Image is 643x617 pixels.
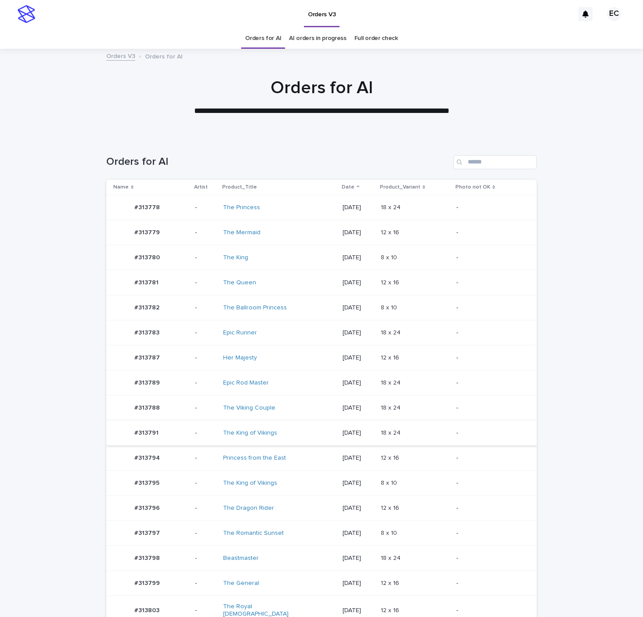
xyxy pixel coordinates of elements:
[381,302,399,312] p: 8 x 10
[134,503,162,512] p: #313796
[456,580,523,587] p: -
[106,51,135,61] a: Orders V3
[195,530,216,537] p: -
[134,478,161,487] p: #313795
[134,453,162,462] p: #313794
[343,304,373,312] p: [DATE]
[106,370,537,396] tr: #313789#313789 -Epic Rod Master [DATE]18 x 2418 x 24 -
[134,352,162,362] p: #313787
[18,5,35,23] img: stacker-logo-s-only.png
[195,204,216,211] p: -
[223,454,286,462] a: Princess from the East
[195,404,216,412] p: -
[134,428,160,437] p: #313791
[381,605,401,614] p: 12 x 16
[289,28,347,49] a: AI orders in progress
[381,478,399,487] p: 8 x 10
[134,605,161,614] p: #313803
[106,320,537,345] tr: #313783#313783 -Epic Runner [DATE]18 x 2418 x 24 -
[106,471,537,496] tr: #313795#313795 -The King of Vikings [DATE]8 x 108 x 10 -
[194,182,208,192] p: Artist
[343,329,373,337] p: [DATE]
[195,354,216,362] p: -
[134,578,162,587] p: #313799
[456,354,523,362] p: -
[145,51,183,61] p: Orders for AI
[223,329,257,337] a: Epic Runner
[343,229,373,236] p: [DATE]
[106,195,537,220] tr: #313778#313778 -The Princess [DATE]18 x 2418 x 24 -
[223,530,284,537] a: The Romantic Sunset
[381,227,401,236] p: 12 x 16
[607,7,621,21] div: EC
[195,479,216,487] p: -
[381,377,402,387] p: 18 x 24
[134,277,160,287] p: #313781
[343,254,373,261] p: [DATE]
[134,302,161,312] p: #313782
[223,304,287,312] a: The Ballroom Princess
[456,229,523,236] p: -
[195,254,216,261] p: -
[195,304,216,312] p: -
[223,555,259,562] a: Beastmaster
[195,607,216,614] p: -
[342,182,354,192] p: Date
[456,530,523,537] p: -
[106,521,537,546] tr: #313797#313797 -The Romantic Sunset [DATE]8 x 108 x 10 -
[106,396,537,421] tr: #313788#313788 -The Viking Couple [DATE]18 x 2418 x 24 -
[195,454,216,462] p: -
[343,454,373,462] p: [DATE]
[223,504,274,512] a: The Dragon Rider
[134,377,162,387] p: #313789
[343,429,373,437] p: [DATE]
[456,304,523,312] p: -
[343,504,373,512] p: [DATE]
[223,204,260,211] a: The Princess
[106,421,537,446] tr: #313791#313791 -The King of Vikings [DATE]18 x 2418 x 24 -
[381,578,401,587] p: 12 x 16
[456,504,523,512] p: -
[456,429,523,437] p: -
[106,496,537,521] tr: #313796#313796 -The Dragon Rider [DATE]12 x 1612 x 16 -
[381,553,402,562] p: 18 x 24
[106,345,537,370] tr: #313787#313787 -Her Majesty [DATE]12 x 1612 x 16 -
[343,580,373,587] p: [DATE]
[223,354,257,362] a: Her Majesty
[453,155,537,169] input: Search
[222,182,257,192] p: Product_Title
[381,528,399,537] p: 8 x 10
[223,254,248,261] a: The King
[381,252,399,261] p: 8 x 10
[343,279,373,287] p: [DATE]
[195,329,216,337] p: -
[106,77,537,98] h1: Orders for AI
[195,504,216,512] p: -
[223,580,259,587] a: The General
[223,379,269,387] a: Epic Rod Master
[343,379,373,387] p: [DATE]
[354,28,398,49] a: Full order check
[106,546,537,571] tr: #313798#313798 -Beastmaster [DATE]18 x 2418 x 24 -
[456,479,523,487] p: -
[134,227,162,236] p: #313779
[456,454,523,462] p: -
[106,571,537,596] tr: #313799#313799 -The General [DATE]12 x 1612 x 16 -
[456,404,523,412] p: -
[380,182,420,192] p: Product_Variant
[343,354,373,362] p: [DATE]
[106,446,537,471] tr: #313794#313794 -Princess from the East [DATE]12 x 1612 x 16 -
[106,270,537,295] tr: #313781#313781 -The Queen [DATE]12 x 1612 x 16 -
[106,156,450,168] h1: Orders for AI
[134,202,162,211] p: #313778
[456,555,523,562] p: -
[456,329,523,337] p: -
[223,279,256,287] a: The Queen
[195,429,216,437] p: -
[343,607,373,614] p: [DATE]
[381,352,401,362] p: 12 x 16
[343,204,373,211] p: [DATE]
[195,229,216,236] p: -
[223,404,275,412] a: The Viking Couple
